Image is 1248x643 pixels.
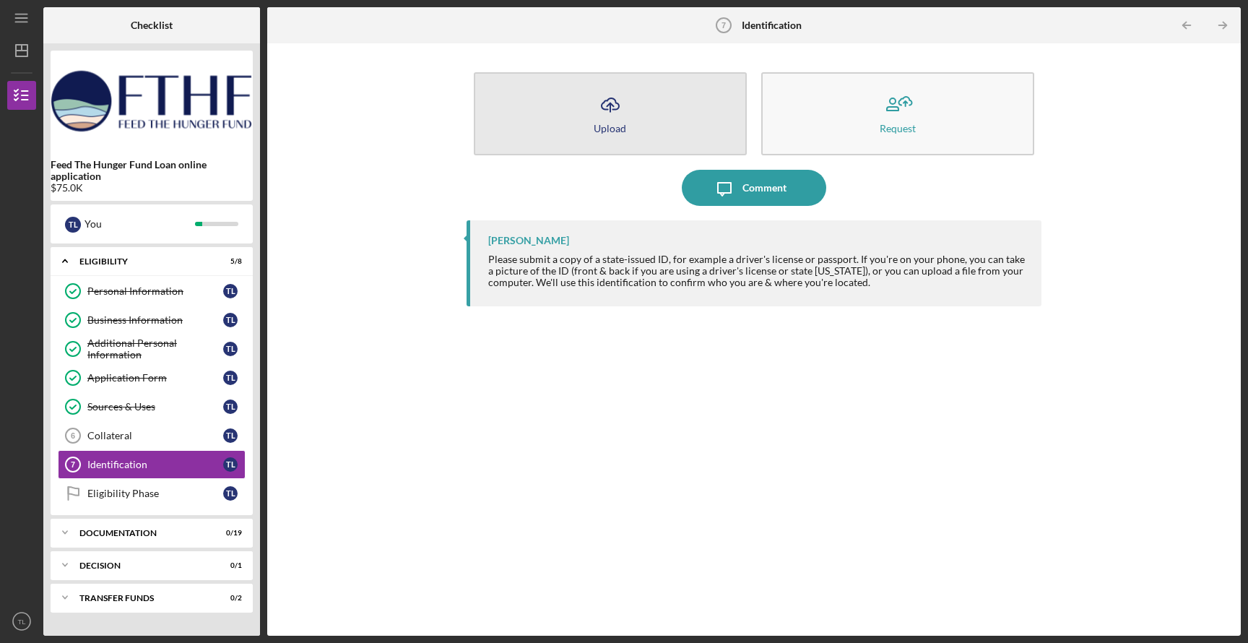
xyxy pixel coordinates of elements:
[84,212,195,236] div: You
[761,72,1034,155] button: Request
[51,58,253,144] img: Product logo
[594,123,626,134] div: Upload
[87,459,223,470] div: Identification
[87,337,223,361] div: Additional Personal Information
[223,400,238,414] div: T L
[58,479,246,508] a: Eligibility PhaseTL
[721,21,726,30] tspan: 7
[79,561,206,570] div: Decision
[79,594,206,603] div: Transfer Funds
[65,217,81,233] div: T L
[87,285,223,297] div: Personal Information
[87,314,223,326] div: Business Information
[7,607,36,636] button: TL
[682,170,826,206] button: Comment
[223,457,238,472] div: T L
[87,488,223,499] div: Eligibility Phase
[223,342,238,356] div: T L
[51,159,253,182] b: Feed The Hunger Fund Loan online application
[79,529,206,538] div: Documentation
[216,561,242,570] div: 0 / 1
[488,235,569,246] div: [PERSON_NAME]
[58,450,246,479] a: 7IdentificationTL
[223,486,238,501] div: T L
[742,20,802,31] b: Identification
[17,618,26,626] text: TL
[58,335,246,363] a: Additional Personal InformationTL
[58,421,246,450] a: 6CollateralTL
[223,428,238,443] div: T L
[79,257,206,266] div: Eligibility
[223,313,238,327] div: T L
[131,20,173,31] b: Checklist
[216,594,242,603] div: 0 / 2
[71,460,75,469] tspan: 7
[216,257,242,266] div: 5 / 8
[58,306,246,335] a: Business InformationTL
[87,372,223,384] div: Application Form
[880,123,916,134] div: Request
[58,363,246,392] a: Application FormTL
[58,392,246,421] a: Sources & UsesTL
[87,430,223,441] div: Collateral
[216,529,242,538] div: 0 / 19
[58,277,246,306] a: Personal InformationTL
[71,431,75,440] tspan: 6
[474,72,747,155] button: Upload
[742,170,786,206] div: Comment
[51,182,253,194] div: $75.0K
[87,401,223,413] div: Sources & Uses
[223,371,238,385] div: T L
[223,284,238,298] div: T L
[488,254,1028,288] div: Please submit a copy of a state-issued ID, for example a driver's license or passport. If you're ...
